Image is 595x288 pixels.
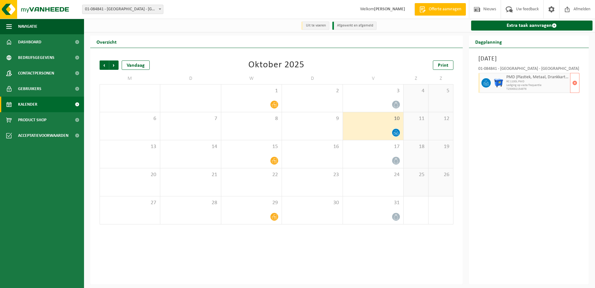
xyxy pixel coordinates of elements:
[224,115,279,122] span: 8
[438,63,448,68] span: Print
[478,54,580,64] h3: [DATE]
[432,171,450,178] span: 26
[103,199,157,206] span: 27
[285,88,339,94] span: 2
[346,88,400,94] span: 3
[100,60,109,70] span: Vorige
[432,115,450,122] span: 12
[100,73,160,84] td: M
[90,36,123,48] h2: Overzicht
[224,199,279,206] span: 29
[343,73,404,84] td: V
[432,88,450,94] span: 5
[221,73,282,84] td: W
[248,60,304,70] div: Oktober 2025
[346,143,400,150] span: 17
[163,115,218,122] span: 7
[18,112,46,128] span: Product Shop
[478,67,580,73] div: 01-084841 - [GEOGRAPHIC_DATA] - [GEOGRAPHIC_DATA]
[415,3,466,16] a: Offerte aanvragen
[224,171,279,178] span: 22
[18,81,41,97] span: Gebruikers
[285,115,339,122] span: 9
[346,171,400,178] span: 24
[285,199,339,206] span: 30
[18,65,54,81] span: Contactpersonen
[471,21,593,31] a: Extra taak aanvragen
[407,88,425,94] span: 4
[469,36,508,48] h2: Dagplanning
[224,88,279,94] span: 1
[163,199,218,206] span: 28
[82,5,163,14] span: 01-084841 - UNISERVICE - ANTWERPEN
[407,115,425,122] span: 11
[432,143,450,150] span: 19
[18,97,37,112] span: Kalender
[494,78,503,88] img: WB-1100-HPE-BE-01
[122,60,150,70] div: Vandaag
[506,87,569,91] span: T250002154976
[18,50,54,65] span: Bedrijfsgegevens
[103,143,157,150] span: 13
[285,143,339,150] span: 16
[506,80,569,84] span: RC 1100L PMD
[109,60,119,70] span: Volgende
[282,73,343,84] td: D
[346,199,400,206] span: 31
[163,143,218,150] span: 14
[103,171,157,178] span: 20
[407,143,425,150] span: 18
[285,171,339,178] span: 23
[332,22,377,30] li: Afgewerkt en afgemeld
[404,73,429,84] td: Z
[429,73,453,84] td: Z
[346,115,400,122] span: 10
[18,128,68,143] span: Acceptatievoorwaarden
[433,60,453,70] a: Print
[163,171,218,178] span: 21
[160,73,221,84] td: D
[82,5,163,14] span: 01-084841 - UNISERVICE - ANTWERPEN
[224,143,279,150] span: 15
[18,19,37,34] span: Navigatie
[506,84,569,87] span: Lediging op vaste frequentie
[506,75,569,80] span: PMD (Plastiek, Metaal, Drankkartons) (bedrijven)
[18,34,41,50] span: Dashboard
[301,22,329,30] li: Uit te voeren
[407,171,425,178] span: 25
[374,7,405,12] strong: [PERSON_NAME]
[103,115,157,122] span: 6
[427,6,463,12] span: Offerte aanvragen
